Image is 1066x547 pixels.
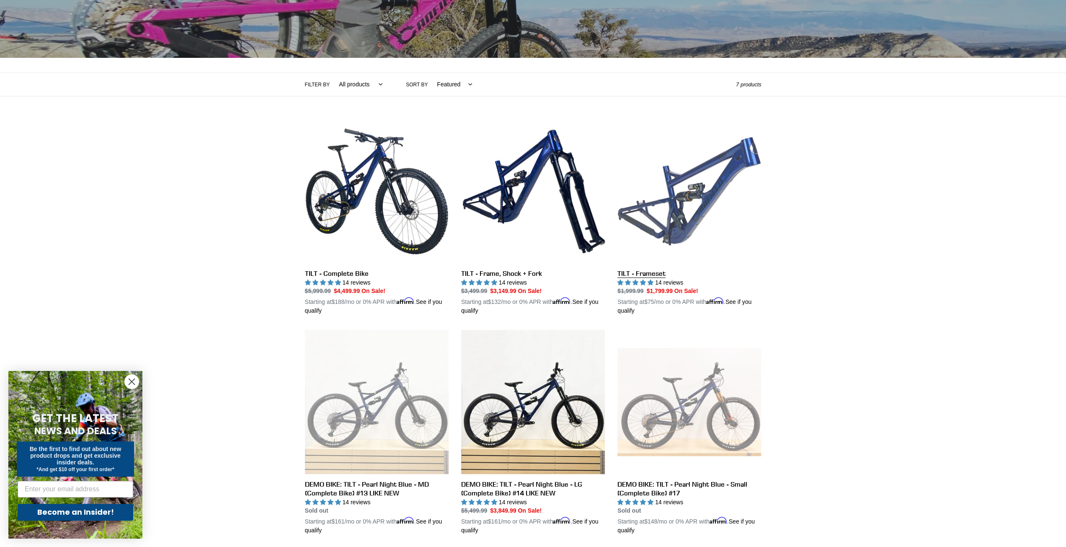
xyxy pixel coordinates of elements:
[30,446,121,466] span: Be the first to find out about new product drops and get exclusive insider deals.
[124,374,139,389] button: Close dialog
[406,81,428,88] label: Sort by
[32,411,119,426] span: GET THE LATEST
[34,424,117,438] span: NEWS AND DEALS
[736,81,761,88] span: 7 products
[18,481,133,498] input: Enter your email address
[305,81,330,88] label: Filter by
[36,467,114,472] span: *And get $10 off your first order*
[18,504,133,521] button: Become an Insider!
